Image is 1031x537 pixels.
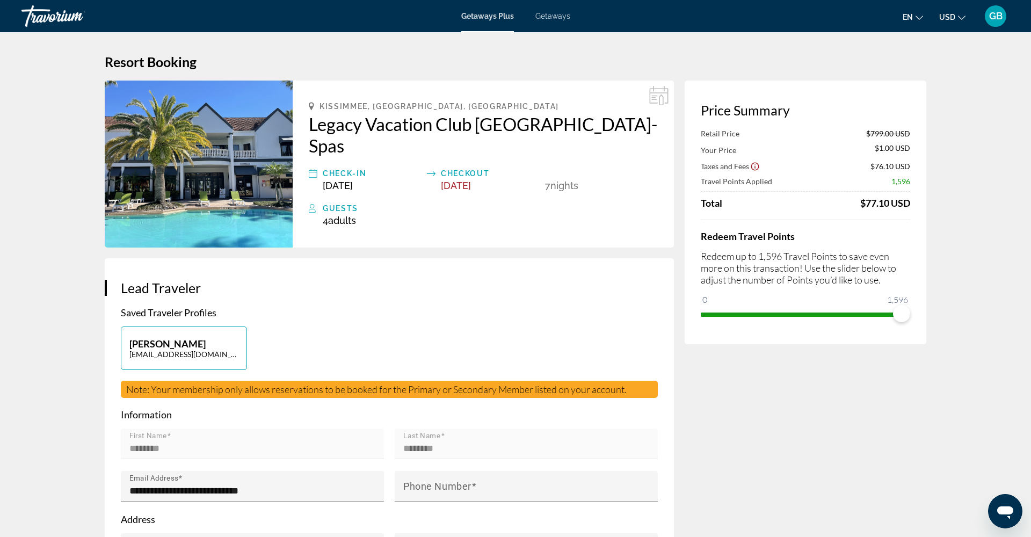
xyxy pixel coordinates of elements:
span: Your Price [701,146,736,155]
button: User Menu [982,5,1010,27]
span: 7 [545,180,550,191]
img: Legacy Vacation Club Orlando-Spas [105,81,293,248]
p: Saved Traveler Profiles [121,307,658,318]
h3: Lead Traveler [121,280,658,296]
mat-label: First Name [129,432,167,440]
p: Address [121,513,658,525]
span: Retail Price [701,129,739,138]
span: Taxes and Fees [701,162,749,171]
mat-label: Phone Number [403,481,471,492]
p: Information [121,409,658,420]
mat-label: Last Name [403,432,441,440]
span: ngx-slider [893,305,910,322]
button: Change currency [939,9,965,25]
p: [EMAIL_ADDRESS][DOMAIN_NAME] [129,350,238,359]
a: Getaways [535,12,570,20]
span: Kissimmee, [GEOGRAPHIC_DATA], [GEOGRAPHIC_DATA] [320,102,559,111]
div: Check-In [323,167,422,180]
span: $1.00 USD [875,143,910,155]
a: Travorium [21,2,129,30]
p: [PERSON_NAME] [129,338,238,350]
h1: Resort Booking [105,54,926,70]
a: Getaways Plus [461,12,514,20]
button: Show Taxes and Fees disclaimer [750,161,760,171]
span: $76.10 USD [870,162,910,171]
span: Total [701,197,722,209]
span: GB [989,11,1003,21]
iframe: Button to launch messaging window [988,494,1022,528]
span: 4 [323,215,356,226]
mat-label: Email Address [129,474,178,483]
span: Note: Your membership only allows reservations to be booked for the Primary or Secondary Member l... [126,383,627,395]
span: [DATE] [441,180,471,191]
span: Nights [550,180,578,191]
div: Checkout [441,167,540,180]
span: 1,596 [885,293,910,306]
div: $77.10 USD [860,197,910,209]
span: 0 [701,293,709,306]
h3: Price Summary [701,102,910,118]
p: Redeem up to 1,596 Travel Points to save even more on this transaction! Use the slider below to a... [701,250,910,286]
button: Show Taxes and Fees breakdown [701,161,760,171]
h4: Redeem Travel Points [701,230,910,242]
div: Guests [323,202,658,215]
span: 1,596 [891,177,910,186]
span: [DATE] [323,180,353,191]
ngx-slider: ngx-slider [701,313,910,315]
span: Adults [328,215,356,226]
span: en [903,13,913,21]
span: $799.00 USD [866,129,910,138]
span: Travel Points Applied [701,177,772,186]
button: [PERSON_NAME][EMAIL_ADDRESS][DOMAIN_NAME] [121,326,247,370]
button: Change language [903,9,923,25]
a: Legacy Vacation Club [GEOGRAPHIC_DATA]-Spas [309,113,658,156]
span: USD [939,13,955,21]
